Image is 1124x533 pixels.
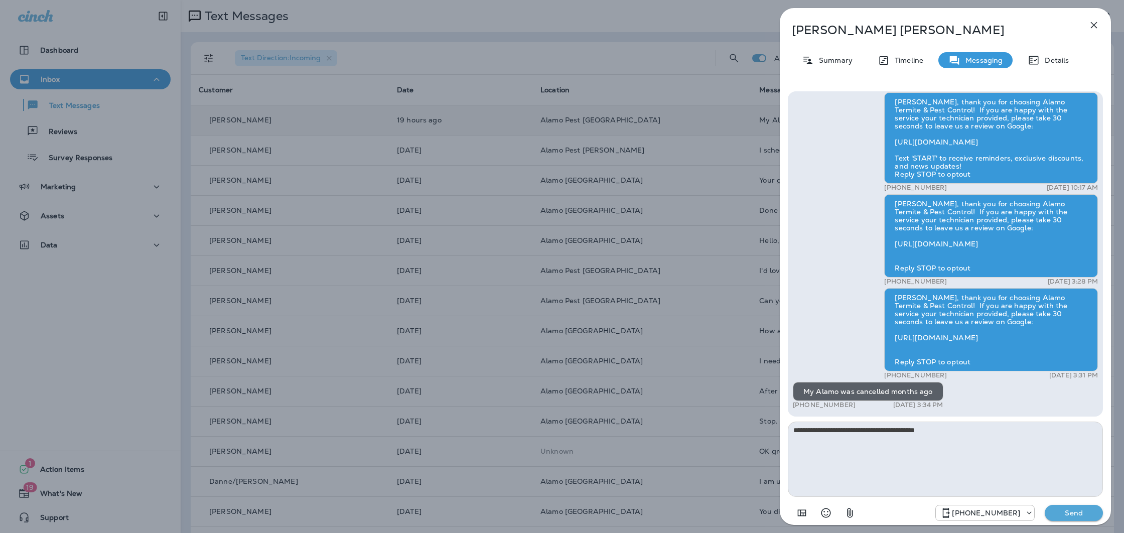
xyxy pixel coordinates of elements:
div: My Alamo was cancelled months ago [793,382,943,401]
p: [PERSON_NAME] [PERSON_NAME] [792,23,1066,37]
p: Timeline [890,56,923,64]
div: [PERSON_NAME], thank you for choosing Alamo Termite & Pest Control! If you are happy with the ser... [884,194,1098,278]
p: [DATE] 3:28 PM [1048,278,1098,286]
div: +1 (817) 204-6820 [936,507,1034,519]
p: [PHONE_NUMBER] [793,401,856,409]
p: [PHONE_NUMBER] [884,278,947,286]
p: Details [1040,56,1069,64]
p: [DATE] 3:34 PM [893,401,943,409]
p: [PHONE_NUMBER] [884,371,947,379]
button: Add in a premade template [792,503,812,523]
p: [DATE] 3:31 PM [1049,371,1098,379]
button: Send [1045,505,1103,521]
p: [DATE] 10:17 AM [1047,184,1098,192]
div: [PERSON_NAME], thank you for choosing Alamo Termite & Pest Control! If you are happy with the ser... [884,92,1098,184]
div: [PERSON_NAME], thank you for choosing Alamo Termite & Pest Control! If you are happy with the ser... [884,288,1098,371]
p: Send [1053,508,1095,517]
p: [PHONE_NUMBER] [884,184,947,192]
button: Select an emoji [816,503,836,523]
p: Summary [814,56,853,64]
p: Messaging [960,56,1003,64]
p: [PHONE_NUMBER] [952,509,1020,517]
